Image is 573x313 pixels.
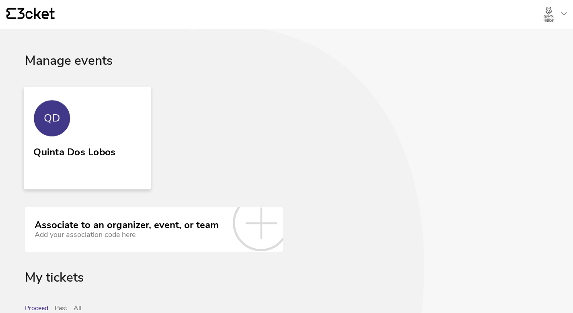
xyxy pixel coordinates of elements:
div: QD [44,112,60,124]
g: {' '} [6,8,16,19]
div: Associate to an organizer, event, or team [35,220,219,231]
div: Manage events [25,54,548,88]
a: Associate to an organizer, event, or team Add your association code here [25,207,283,252]
a: QD Quinta Dos Lobos [24,86,151,189]
div: My tickets [25,270,548,305]
div: Add your association code here [35,231,219,239]
div: Quinta Dos Lobos [33,143,115,158]
a: {' '} [6,8,55,21]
